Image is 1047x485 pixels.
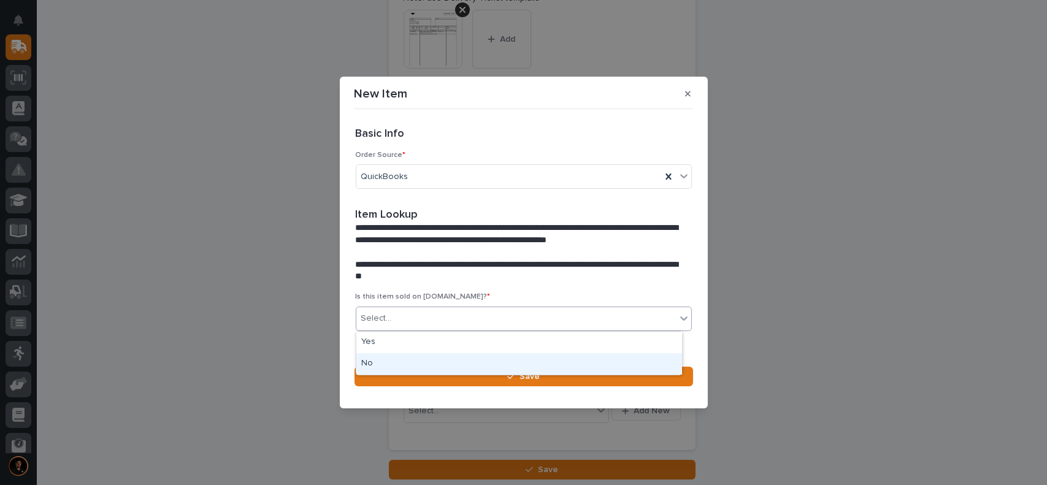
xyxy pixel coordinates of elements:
[356,151,406,159] span: Order Source
[520,371,540,382] span: Save
[356,353,682,375] div: No
[356,128,405,141] h2: Basic Info
[356,332,682,353] div: Yes
[356,208,418,222] h2: Item Lookup
[356,293,491,300] span: Is this item sold on [DOMAIN_NAME]?
[355,86,408,101] p: New Item
[361,312,392,325] div: Select...
[361,170,408,183] span: QuickBooks
[355,367,693,386] button: Save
